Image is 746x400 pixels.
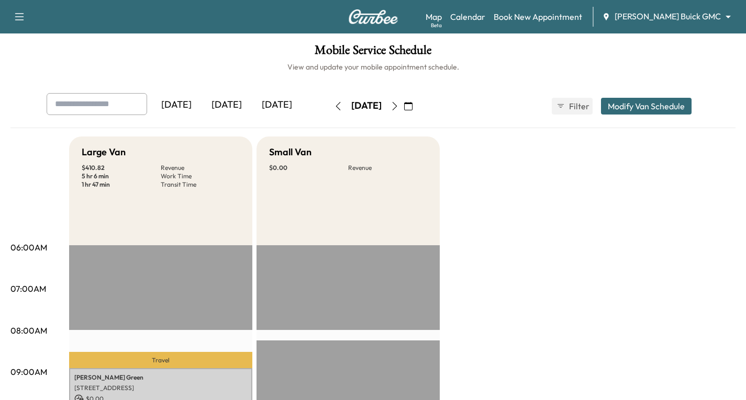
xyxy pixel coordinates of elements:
[269,164,348,172] p: $ 0.00
[10,44,736,62] h1: Mobile Service Schedule
[269,145,311,159] h5: Small Van
[82,180,161,189] p: 1 hr 47 min
[161,172,240,180] p: Work Time
[202,93,252,117] div: [DATE]
[161,164,240,172] p: Revenue
[431,21,442,29] div: Beta
[74,373,247,382] p: [PERSON_NAME] Green
[351,99,382,112] div: [DATE]
[552,98,593,115] button: Filter
[10,62,736,72] h6: View and update your mobile appointment schedule.
[348,9,398,24] img: Curbee Logo
[450,10,485,23] a: Calendar
[161,180,240,189] p: Transit Time
[348,164,427,172] p: Revenue
[74,384,247,392] p: [STREET_ADDRESS]
[69,352,252,368] p: Travel
[82,145,126,159] h5: Large Van
[82,164,161,172] p: $ 410.82
[151,93,202,117] div: [DATE]
[494,10,582,23] a: Book New Appointment
[615,10,721,22] span: [PERSON_NAME] Buick GMC
[10,241,47,254] p: 06:00AM
[601,98,692,115] button: Modify Van Schedule
[252,93,302,117] div: [DATE]
[569,100,588,112] span: Filter
[10,324,47,337] p: 08:00AM
[10,282,46,295] p: 07:00AM
[82,172,161,180] p: 5 hr 6 min
[426,10,442,23] a: MapBeta
[10,365,47,378] p: 09:00AM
